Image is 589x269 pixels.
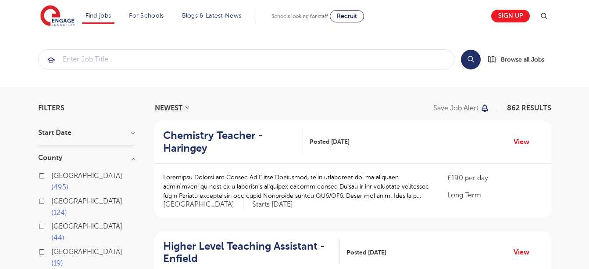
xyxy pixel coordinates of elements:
[38,105,64,112] span: Filters
[51,209,67,217] span: 124
[40,5,75,27] img: Engage Education
[461,50,481,69] button: Search
[163,240,340,265] a: Higher Level Teaching Assistant - Enfield
[488,55,551,65] a: Browse all Jobs
[447,190,542,200] p: Long Term
[433,105,490,112] button: Save job alert
[51,222,122,230] span: [GEOGRAPHIC_DATA]
[346,248,386,257] span: Posted [DATE]
[51,183,68,191] span: 495
[337,13,357,19] span: Recruit
[163,129,296,155] h2: Chemistry Teacher - Haringey
[51,234,64,242] span: 44
[51,222,57,228] input: [GEOGRAPHIC_DATA] 44
[86,12,111,19] a: Find jobs
[51,172,122,180] span: [GEOGRAPHIC_DATA]
[38,129,135,136] h3: Start Date
[507,104,551,112] span: 862 RESULTS
[163,200,243,209] span: [GEOGRAPHIC_DATA]
[433,105,478,112] p: Save job alert
[51,197,122,205] span: [GEOGRAPHIC_DATA]
[163,173,430,200] p: Loremipsu Dolorsi am Consec Ad Elitse Doeiusmod, te’in utlaboreet dol ma aliquaen adminimveni qu ...
[491,10,530,22] a: Sign up
[447,173,542,183] p: £190 per day
[51,172,57,178] input: [GEOGRAPHIC_DATA] 495
[51,248,122,256] span: [GEOGRAPHIC_DATA]
[51,259,63,267] span: 19
[501,55,544,65] span: Browse all Jobs
[252,200,293,209] p: Starts [DATE]
[330,10,364,22] a: Recruit
[514,247,536,258] a: View
[129,12,164,19] a: For Schools
[271,13,328,19] span: Schools looking for staff
[163,129,303,155] a: Chemistry Teacher - Haringey
[163,240,333,265] h2: Higher Level Teaching Assistant - Enfield
[51,248,57,254] input: [GEOGRAPHIC_DATA] 19
[514,136,536,148] a: View
[310,137,350,146] span: Posted [DATE]
[39,50,454,69] input: Submit
[38,154,135,161] h3: County
[182,12,242,19] a: Blogs & Latest News
[38,49,454,69] div: Submit
[51,197,57,203] input: [GEOGRAPHIC_DATA] 124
